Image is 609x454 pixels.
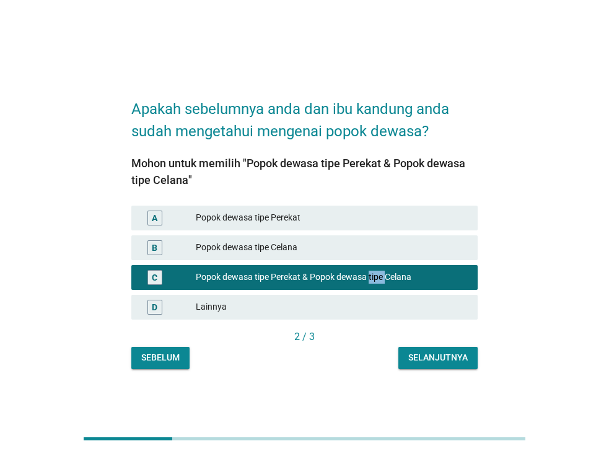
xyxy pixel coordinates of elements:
button: Selanjutnya [398,347,478,369]
div: C [152,271,157,284]
div: Lainnya [196,300,468,315]
div: Mohon untuk memilih "Popok dewasa tipe Perekat & Popok dewasa tipe Celana" [131,155,478,188]
div: Selanjutnya [408,351,468,364]
button: Sebelum [131,347,190,369]
div: 2 / 3 [131,330,478,344]
h2: Apakah sebelumnya anda dan ibu kandung anda sudah mengetahui mengenai popok dewasa? [131,85,478,142]
div: Popok dewasa tipe Celana [196,240,468,255]
div: D [152,300,157,313]
div: B [152,241,157,254]
div: Sebelum [141,351,180,364]
div: Popok dewasa tipe Perekat & Popok dewasa tipe Celana [196,270,468,285]
div: A [152,211,157,224]
div: Popok dewasa tipe Perekat [196,211,468,225]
